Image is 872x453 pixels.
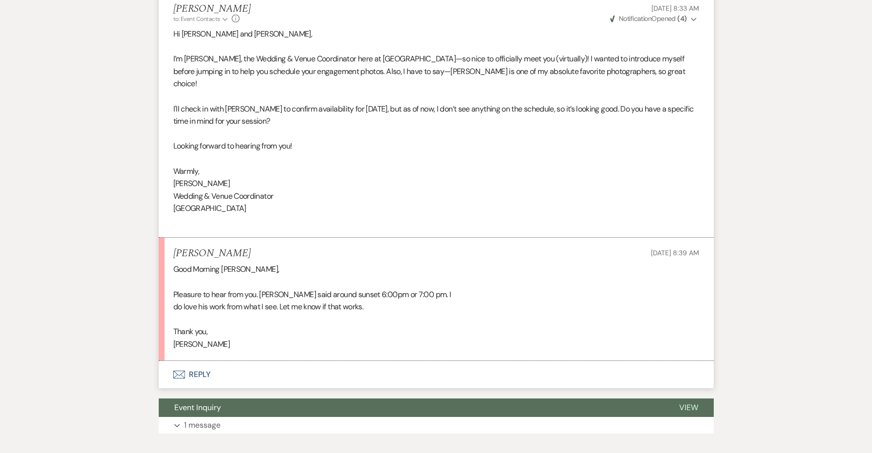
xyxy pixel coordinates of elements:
p: Warmly, [173,165,699,178]
button: NotificationOpened (4) [609,14,699,24]
p: I’m [PERSON_NAME], the Wedding & Venue Coordinator here at [GEOGRAPHIC_DATA]—so nice to officiall... [173,53,699,90]
h5: [PERSON_NAME] [173,247,251,260]
p: I'll check in with [PERSON_NAME] to confirm availability for [DATE], but as of now, I don’t see a... [173,103,699,128]
button: Event Inquiry [159,398,664,417]
h5: [PERSON_NAME] [173,3,251,15]
button: to: Event Contacts [173,15,229,23]
p: Looking forward to hearing from you! [173,140,699,152]
span: Opened [610,14,687,23]
p: Hi [PERSON_NAME] and [PERSON_NAME], [173,28,699,40]
p: [PERSON_NAME] [173,177,699,190]
button: Reply [159,361,714,388]
span: Event Inquiry [174,402,221,413]
p: 1 message [184,419,221,432]
span: [DATE] 8:33 AM [651,4,699,13]
div: Good Morning [PERSON_NAME], Pleasure to hear from you. [PERSON_NAME] said around sunset 6:00pm or... [173,263,699,350]
span: to: Event Contacts [173,15,220,23]
span: Notification [619,14,651,23]
p: Wedding & Venue Coordinator [173,190,699,203]
button: 1 message [159,417,714,434]
strong: ( 4 ) [677,14,686,23]
p: [GEOGRAPHIC_DATA] [173,202,699,215]
button: View [664,398,714,417]
span: [DATE] 8:39 AM [651,248,699,257]
span: View [679,402,698,413]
